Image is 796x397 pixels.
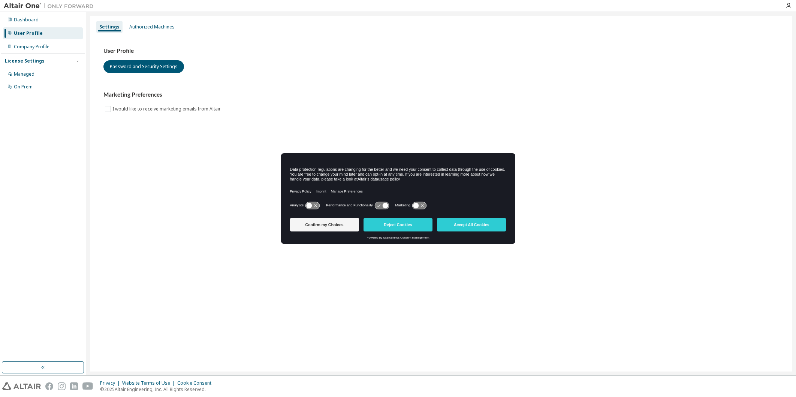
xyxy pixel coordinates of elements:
[70,382,78,390] img: linkedin.svg
[14,84,33,90] div: On Prem
[14,17,39,23] div: Dashboard
[5,58,45,64] div: License Settings
[103,91,779,99] h3: Marketing Preferences
[58,382,66,390] img: instagram.svg
[14,71,34,77] div: Managed
[100,380,122,386] div: Privacy
[103,60,184,73] button: Password and Security Settings
[122,380,177,386] div: Website Terms of Use
[14,30,43,36] div: User Profile
[112,104,222,113] label: I would like to receive marketing emails from Altair
[82,382,93,390] img: youtube.svg
[129,24,175,30] div: Authorized Machines
[2,382,41,390] img: altair_logo.svg
[99,24,120,30] div: Settings
[14,44,49,50] div: Company Profile
[100,386,216,393] p: © 2025 Altair Engineering, Inc. All Rights Reserved.
[45,382,53,390] img: facebook.svg
[103,47,779,55] h3: User Profile
[177,380,216,386] div: Cookie Consent
[4,2,97,10] img: Altair One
